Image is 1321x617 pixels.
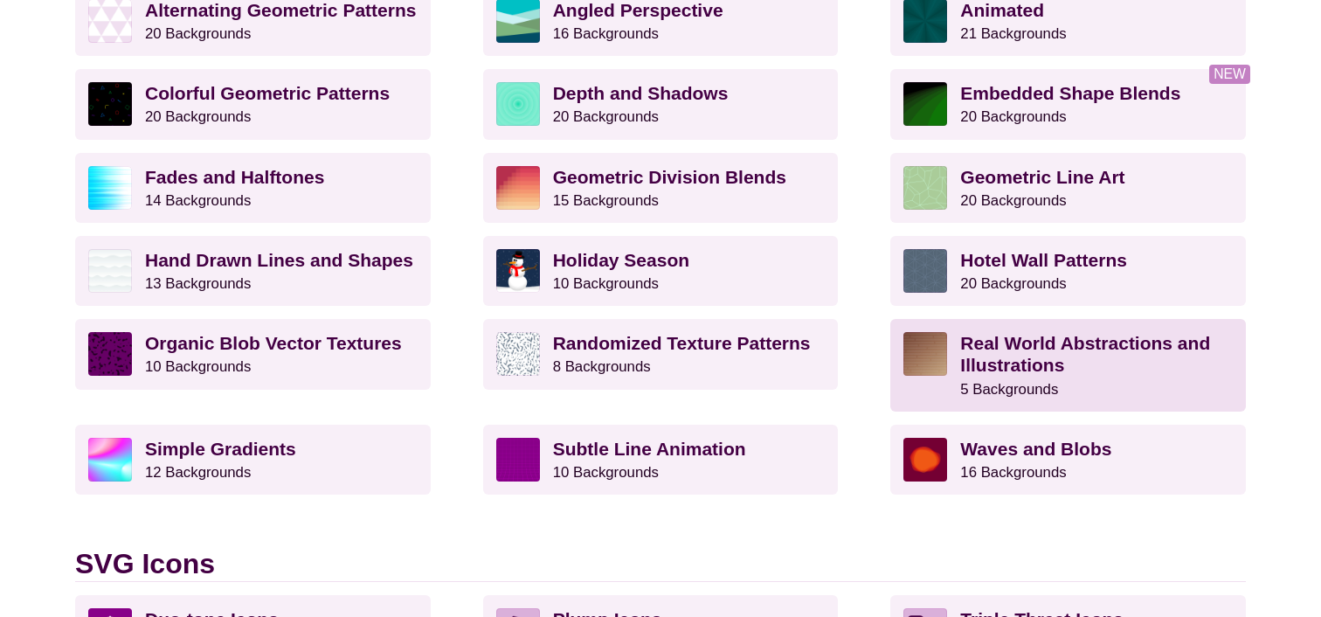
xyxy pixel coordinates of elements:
a: Simple Gradients12 Backgrounds [75,425,431,495]
a: Geometric Division Blends15 Backgrounds [483,153,839,223]
small: 14 Backgrounds [145,192,251,209]
img: a line grid with a slope perspective [496,438,540,482]
img: geometric web of connecting lines [903,166,947,210]
small: 8 Backgrounds [553,358,651,375]
a: Hotel Wall Patterns20 Backgrounds [890,236,1246,306]
a: Hand Drawn Lines and Shapes13 Backgrounds [75,236,431,306]
small: 20 Backgrounds [145,25,251,42]
strong: Hotel Wall Patterns [960,250,1127,270]
strong: Randomized Texture Patterns [553,333,811,353]
img: a rainbow pattern of outlined geometric shapes [88,82,132,126]
img: intersecting outlined circles formation pattern [903,249,947,293]
strong: Organic Blob Vector Textures [145,333,402,353]
strong: Hand Drawn Lines and Shapes [145,250,413,270]
a: Geometric Line Art20 Backgrounds [890,153,1246,223]
strong: Depth and Shadows [553,83,729,103]
strong: Geometric Line Art [960,167,1124,187]
img: gray texture pattern on white [496,332,540,376]
a: Organic Blob Vector Textures10 Backgrounds [75,319,431,389]
a: Fades and Halftones14 Backgrounds [75,153,431,223]
img: green layered rings within rings [496,82,540,126]
img: vector art snowman with black hat, branch arms, and carrot nose [496,249,540,293]
small: 10 Backgrounds [553,275,659,292]
strong: Real World Abstractions and Illustrations [960,333,1210,375]
a: Randomized Texture Patterns8 Backgrounds [483,319,839,389]
a: Holiday Season10 Backgrounds [483,236,839,306]
small: 16 Backgrounds [553,25,659,42]
small: 13 Backgrounds [145,275,251,292]
small: 20 Backgrounds [553,108,659,125]
strong: Simple Gradients [145,439,296,459]
small: 20 Backgrounds [960,275,1066,292]
a: Waves and Blobs16 Backgrounds [890,425,1246,495]
small: 20 Backgrounds [960,108,1066,125]
small: 10 Backgrounds [553,464,659,481]
img: red-to-yellow gradient large pixel grid [496,166,540,210]
strong: Embedded Shape Blends [960,83,1180,103]
img: wooden floor pattern [903,332,947,376]
h2: SVG Icons [75,547,1246,581]
a: Embedded Shape Blends20 Backgrounds [890,69,1246,139]
img: white subtle wave background [88,249,132,293]
strong: Subtle Line Animation [553,439,746,459]
strong: Geometric Division Blends [553,167,786,187]
small: 20 Backgrounds [960,192,1066,209]
strong: Waves and Blobs [960,439,1111,459]
a: Depth and Shadows20 Backgrounds [483,69,839,139]
small: 21 Backgrounds [960,25,1066,42]
small: 15 Backgrounds [553,192,659,209]
img: colorful radial mesh gradient rainbow [88,438,132,482]
a: Real World Abstractions and Illustrations5 Backgrounds [890,319,1246,412]
img: various uneven centered blobs [903,438,947,482]
small: 20 Backgrounds [145,108,251,125]
small: 16 Backgrounds [960,464,1066,481]
strong: Colorful Geometric Patterns [145,83,390,103]
img: Purple vector splotches [88,332,132,376]
small: 5 Backgrounds [960,381,1058,398]
strong: Fades and Halftones [145,167,324,187]
img: blue lights stretching horizontally over white [88,166,132,210]
a: Colorful Geometric Patterns20 Backgrounds [75,69,431,139]
strong: Holiday Season [553,250,689,270]
a: Subtle Line Animation10 Backgrounds [483,425,839,495]
small: 12 Backgrounds [145,464,251,481]
small: 10 Backgrounds [145,358,251,375]
img: green to black rings rippling away from corner [903,82,947,126]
